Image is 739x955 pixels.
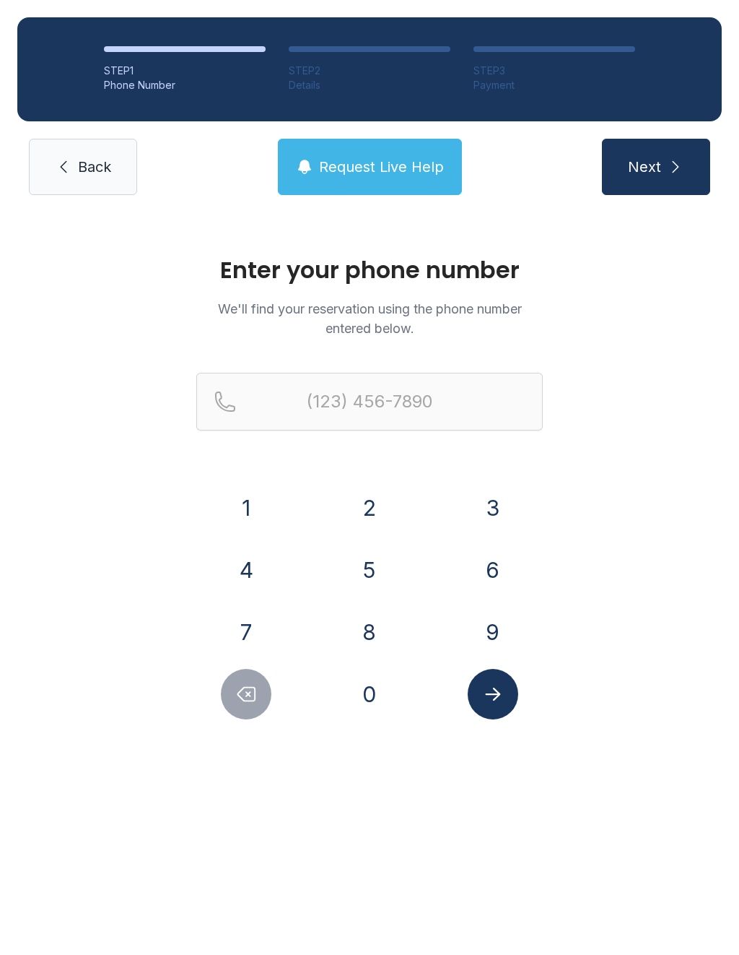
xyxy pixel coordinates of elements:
[468,607,518,657] button: 9
[221,607,271,657] button: 7
[473,78,635,92] div: Payment
[196,373,543,431] input: Reservation phone number
[104,64,266,78] div: STEP 1
[468,483,518,533] button: 3
[104,78,266,92] div: Phone Number
[468,545,518,595] button: 6
[344,545,395,595] button: 5
[344,669,395,720] button: 0
[78,157,111,177] span: Back
[628,157,661,177] span: Next
[196,259,543,282] h1: Enter your phone number
[468,669,518,720] button: Submit lookup form
[344,483,395,533] button: 2
[344,607,395,657] button: 8
[221,669,271,720] button: Delete number
[196,299,543,338] p: We'll find your reservation using the phone number entered below.
[289,64,450,78] div: STEP 2
[319,157,444,177] span: Request Live Help
[289,78,450,92] div: Details
[473,64,635,78] div: STEP 3
[221,545,271,595] button: 4
[221,483,271,533] button: 1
